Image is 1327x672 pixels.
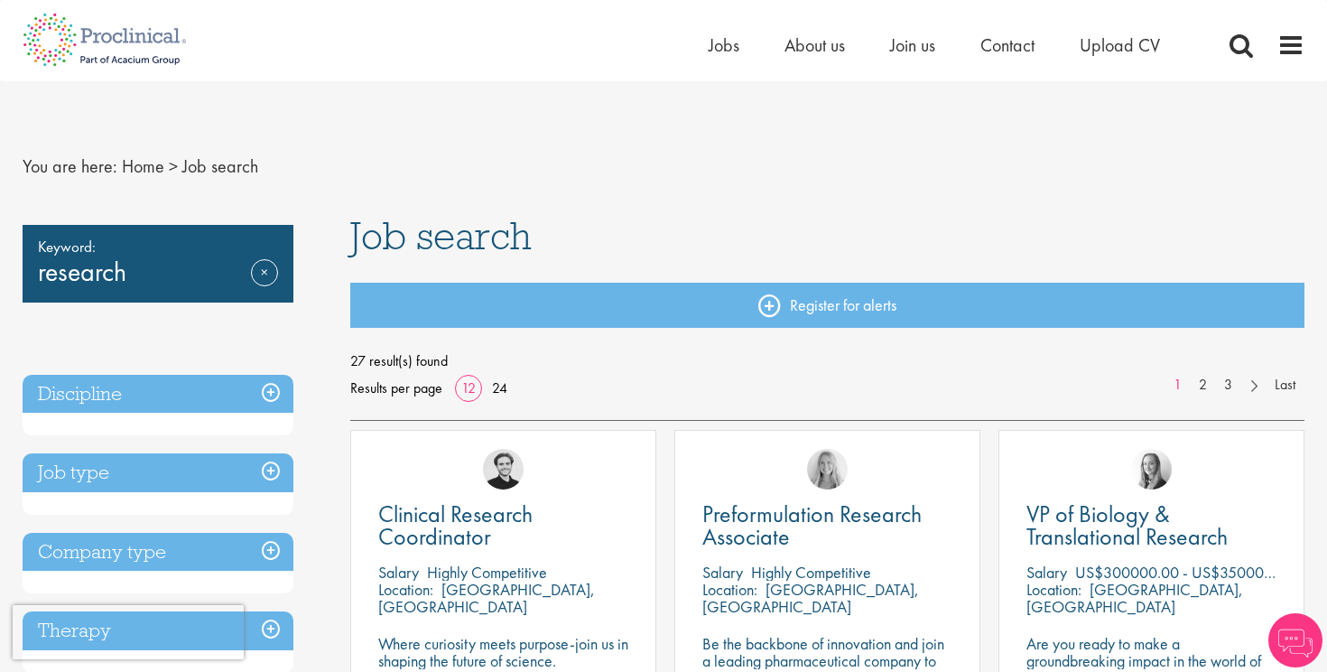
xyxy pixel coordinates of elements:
a: Contact [980,33,1035,57]
h3: Company type [23,533,293,572]
p: Highly Competitive [751,562,871,583]
h3: Job type [23,453,293,492]
span: Keyword: [38,234,278,259]
a: 3 [1215,375,1241,396]
span: Salary [702,562,743,583]
a: 24 [486,378,514,397]
a: Last [1266,375,1304,396]
h3: Discipline [23,375,293,414]
a: Register for alerts [350,283,1305,328]
span: VP of Biology & Translational Research [1026,499,1228,552]
a: Jobs [709,33,739,57]
a: Clinical Research Coordinator [378,503,628,548]
img: Shannon Briggs [807,449,848,490]
span: Location: [702,579,757,600]
a: About us [784,33,845,57]
a: 1 [1165,375,1191,396]
span: Results per page [350,375,442,402]
span: Location: [1026,579,1081,600]
span: Salary [1026,562,1067,583]
span: Clinical Research Coordinator [378,499,533,552]
span: Preformulation Research Associate [702,499,922,552]
span: Salary [378,562,419,583]
p: [GEOGRAPHIC_DATA], [GEOGRAPHIC_DATA] [1026,579,1243,617]
a: Remove [251,259,278,312]
a: Upload CV [1080,33,1160,57]
span: You are here: [23,154,117,178]
p: [GEOGRAPHIC_DATA], [GEOGRAPHIC_DATA] [702,579,919,617]
span: Job search [182,154,258,178]
img: Chatbot [1268,613,1322,667]
img: Sofia Amark [1131,449,1172,490]
div: research [23,225,293,303]
span: 27 result(s) found [350,348,1305,375]
span: > [169,154,178,178]
p: Highly Competitive [427,562,547,583]
iframe: reCAPTCHA [13,605,244,659]
span: Job search [350,211,532,260]
a: Preformulation Research Associate [702,503,952,548]
p: [GEOGRAPHIC_DATA], [GEOGRAPHIC_DATA] [378,579,595,617]
img: Nico Kohlwes [483,449,524,490]
span: Location: [378,579,433,600]
a: 12 [455,378,482,397]
a: Join us [890,33,935,57]
a: 2 [1190,375,1216,396]
a: VP of Biology & Translational Research [1026,503,1276,548]
a: breadcrumb link [122,154,164,178]
p: Where curiosity meets purpose-join us in shaping the future of science. [378,635,628,669]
